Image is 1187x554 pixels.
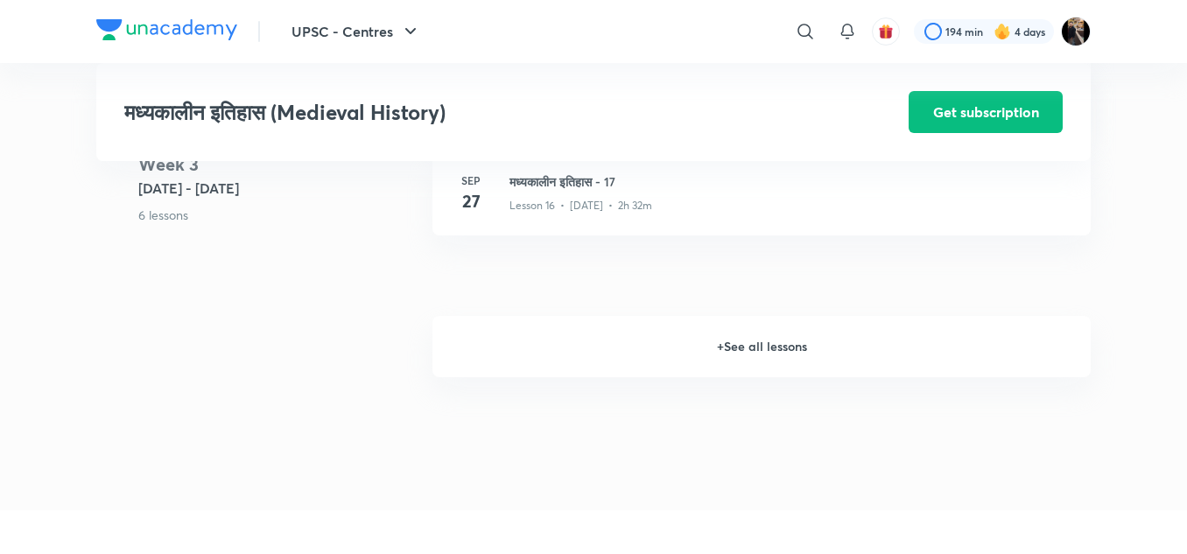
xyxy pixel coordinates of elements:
h3: मध्यकालीन इतिहास (Medieval History) [124,100,810,125]
button: Get subscription [909,91,1063,133]
button: UPSC - Centres [281,14,432,49]
h6: + See all lessons [432,316,1091,377]
img: amit tripathi [1061,17,1091,46]
a: Company Logo [96,19,237,45]
a: Sep27मध्यकालीन इतिहास - 17Lesson 16 • [DATE] • 2h 32m [432,151,1091,256]
img: Company Logo [96,19,237,40]
h3: मध्यकालीन इतिहास - 17 [509,172,1070,191]
h4: 27 [453,188,488,214]
button: avatar [872,18,900,46]
img: avatar [878,24,894,39]
h4: Week 3 [138,151,418,178]
img: streak [994,23,1011,40]
h5: [DATE] - [DATE] [138,178,418,199]
p: Lesson 16 • [DATE] • 2h 32m [509,198,652,214]
p: 6 lessons [138,206,418,224]
h6: Sep [453,172,488,188]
